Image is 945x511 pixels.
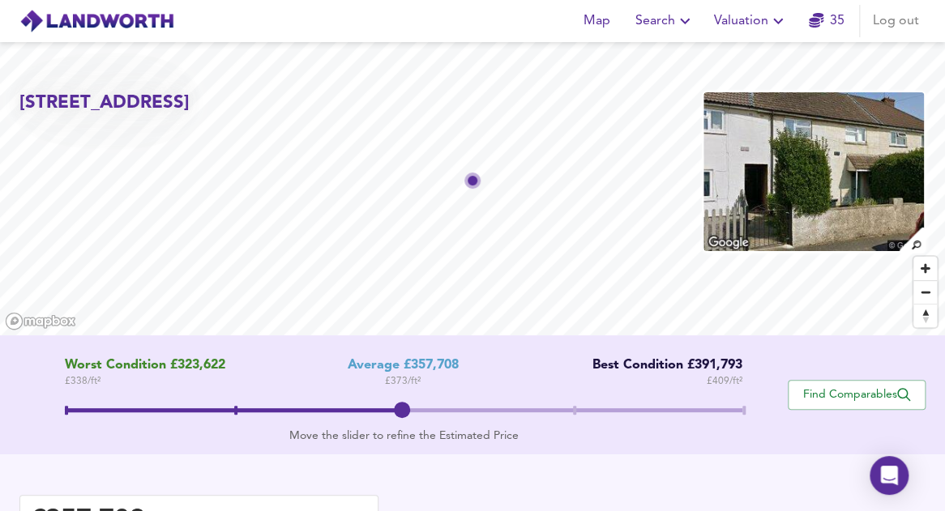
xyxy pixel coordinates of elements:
[5,312,76,330] a: Mapbox homepage
[913,280,937,304] button: Zoom out
[801,5,853,37] button: 35
[19,9,174,33] img: logo
[348,358,459,373] div: Average £357,708
[870,456,909,495] div: Open Intercom Messenger
[707,373,742,390] span: £ 409 / ft²
[809,10,845,32] a: 35
[714,10,788,32] span: Valuation
[913,281,937,304] span: Zoom out
[702,91,926,253] img: property
[913,304,937,327] button: Reset bearing to north
[629,5,701,37] button: Search
[913,257,937,280] button: Zoom in
[873,10,919,32] span: Log out
[797,387,917,402] span: Find Comparables
[571,5,622,37] button: Map
[65,373,225,390] span: £ 338 / ft²
[19,91,190,116] h2: [STREET_ADDRESS]
[65,428,742,444] div: Move the slider to refine the Estimated Price
[788,380,926,410] button: Find Comparables
[65,358,225,373] span: Worst Condition £323,622
[913,304,937,327] span: Reset bearing to north
[580,358,742,373] div: Best Condition £391,793
[577,10,616,32] span: Map
[635,10,695,32] span: Search
[708,5,794,37] button: Valuation
[897,225,926,253] img: search
[385,373,421,390] span: £ 373 / ft²
[866,5,926,37] button: Log out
